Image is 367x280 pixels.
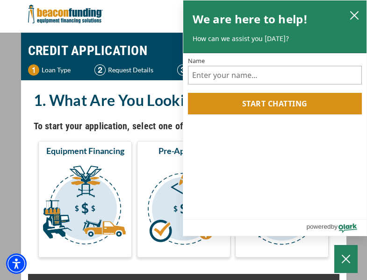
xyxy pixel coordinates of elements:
[28,37,339,64] h1: CREDIT APPLICATION
[188,58,362,64] label: Name
[331,221,338,232] span: by
[193,10,308,28] h2: We are here to help!
[306,221,331,232] span: powered
[42,64,71,76] p: Loan Type
[188,66,362,84] input: Name
[46,145,124,156] span: Equipment Financing
[158,145,209,156] span: Pre-Approval
[108,64,153,76] p: Request Details
[347,8,362,21] button: close chatbox
[6,253,27,274] div: Accessibility Menu
[34,118,334,134] h4: To start your application, select one of the three options below.
[28,64,39,76] img: Step 1
[40,160,130,253] img: Equipment Financing
[188,93,362,114] button: Start chatting
[94,64,106,76] img: Step 2
[177,64,188,76] img: Step 3
[38,141,132,258] button: Equipment Financing
[34,90,334,111] h2: 1. What Are You Looking For?
[137,141,230,258] button: Pre-Approval
[306,220,367,236] a: Powered by Olark
[193,34,358,43] p: How can we assist you [DATE]?
[334,245,358,273] button: Close Chatbox
[139,160,229,253] img: Pre-Approval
